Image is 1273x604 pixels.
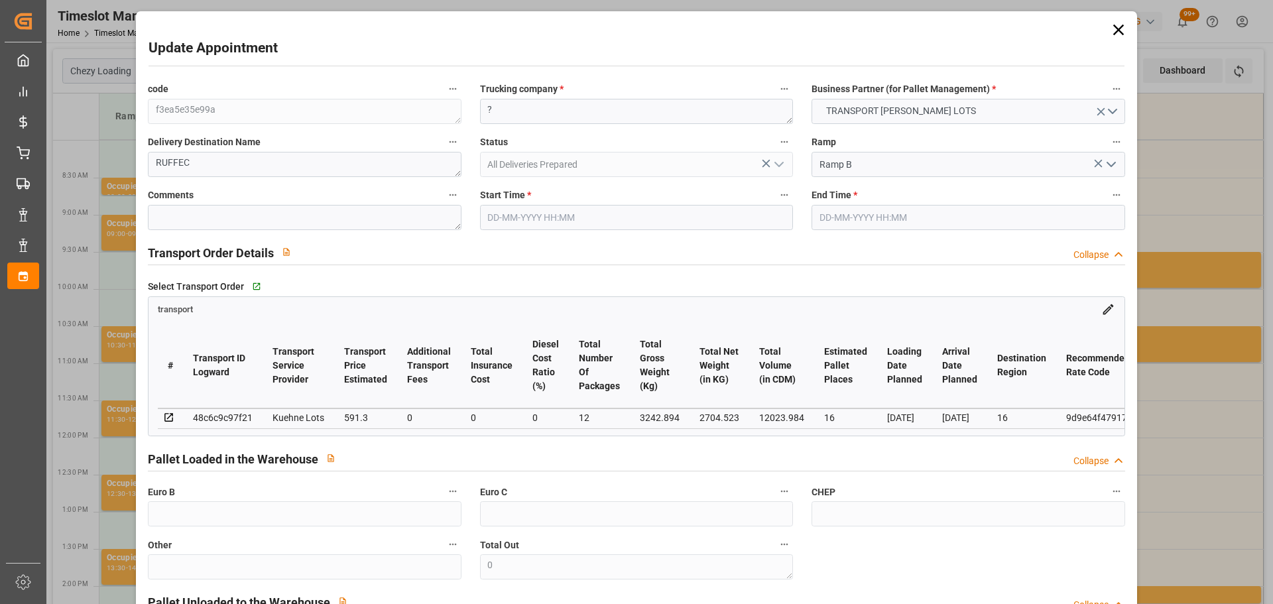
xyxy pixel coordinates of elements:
[480,188,531,202] span: Start Time
[318,446,343,471] button: View description
[444,536,461,553] button: Other
[522,323,569,408] th: Diesel Cost Ratio (%)
[776,483,793,500] button: Euro C
[480,152,793,177] input: Type to search/select
[1108,133,1125,151] button: Ramp
[1066,410,1130,426] div: 9d9e64f47917
[158,304,193,314] span: transport
[444,133,461,151] button: Delivery Destination Name
[640,410,680,426] div: 3242.894
[812,205,1124,230] input: DD-MM-YYYY HH:MM
[148,485,175,499] span: Euro B
[183,323,263,408] th: Transport ID Logward
[932,323,987,408] th: Arrival Date Planned
[749,323,814,408] th: Total Volume (in CDM)
[942,410,977,426] div: [DATE]
[987,323,1056,408] th: Destination Region
[1056,323,1140,408] th: Recommended Rate Code
[812,99,1124,124] button: open menu
[877,323,932,408] th: Loading Date Planned
[776,186,793,204] button: Start Time *
[148,135,261,149] span: Delivery Destination Name
[480,205,793,230] input: DD-MM-YYYY HH:MM
[776,80,793,97] button: Trucking company *
[480,99,793,124] textarea: ?
[193,410,253,426] div: 48c6c9c97f21
[690,323,749,408] th: Total Net Weight (in KG)
[158,303,193,314] a: transport
[334,323,397,408] th: Transport Price Estimated
[819,104,983,118] span: TRANSPORT [PERSON_NAME] LOTS
[480,554,793,579] textarea: 0
[407,410,451,426] div: 0
[480,538,519,552] span: Total Out
[148,188,194,202] span: Comments
[812,188,857,202] span: End Time
[1073,248,1109,262] div: Collapse
[812,135,836,149] span: Ramp
[148,99,461,124] textarea: f3ea5e35e99a
[887,410,922,426] div: [DATE]
[824,410,867,426] div: 16
[812,152,1124,177] input: Type to search/select
[444,186,461,204] button: Comments
[814,323,877,408] th: Estimated Pallet Places
[480,485,507,499] span: Euro C
[997,410,1046,426] div: 16
[569,323,630,408] th: Total Number Of Packages
[148,82,168,96] span: code
[444,80,461,97] button: code
[471,410,513,426] div: 0
[148,280,244,294] span: Select Transport Order
[1073,454,1109,468] div: Collapse
[776,536,793,553] button: Total Out
[579,410,620,426] div: 12
[148,450,318,468] h2: Pallet Loaded in the Warehouse
[344,410,387,426] div: 591.3
[148,538,172,552] span: Other
[768,154,788,175] button: open menu
[480,135,508,149] span: Status
[1100,154,1120,175] button: open menu
[397,323,461,408] th: Additional Transport Fees
[273,410,324,426] div: Kuehne Lots
[149,38,278,59] h2: Update Appointment
[812,82,996,96] span: Business Partner (for Pallet Management)
[1108,80,1125,97] button: Business Partner (for Pallet Management) *
[630,323,690,408] th: Total Gross Weight (Kg)
[1108,186,1125,204] button: End Time *
[532,410,559,426] div: 0
[759,410,804,426] div: 12023.984
[480,82,564,96] span: Trucking company
[263,323,334,408] th: Transport Service Provider
[148,244,274,262] h2: Transport Order Details
[148,152,461,177] textarea: RUFFEC
[776,133,793,151] button: Status
[461,323,522,408] th: Total Insurance Cost
[1108,483,1125,500] button: CHEP
[444,483,461,500] button: Euro B
[812,485,835,499] span: CHEP
[699,410,739,426] div: 2704.523
[158,323,183,408] th: #
[274,239,299,265] button: View description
